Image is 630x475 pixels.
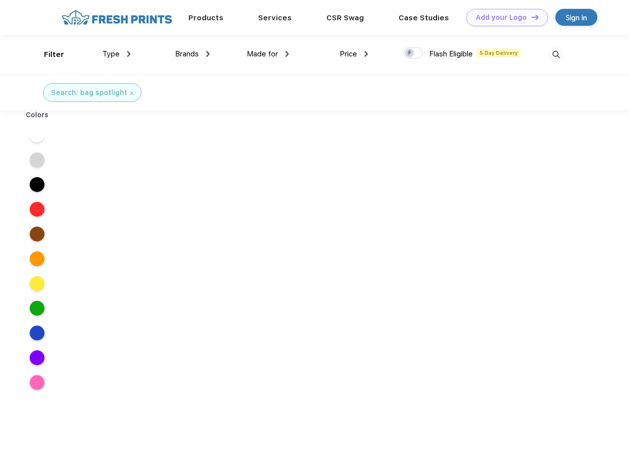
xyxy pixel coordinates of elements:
[364,51,368,57] img: dropdown.png
[59,9,175,26] img: fo%20logo%202.webp
[130,92,134,95] img: filter_cancel.svg
[247,49,278,58] span: Made for
[477,48,521,57] span: 5 Day Delivery
[340,49,357,58] span: Price
[188,13,224,22] a: Products
[548,47,564,63] img: desktop_search.svg
[566,12,587,23] div: Sign in
[206,51,210,57] img: dropdown.png
[555,9,597,26] a: Sign in
[44,49,64,60] div: Filter
[285,51,289,57] img: dropdown.png
[18,110,56,120] div: Colors
[127,51,131,57] img: dropdown.png
[532,14,539,20] img: DT
[175,49,199,58] span: Brands
[51,88,127,98] div: Search: bag spotlight
[429,49,473,58] span: Flash Eligible
[476,13,527,22] div: Add your Logo
[102,49,120,58] span: Type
